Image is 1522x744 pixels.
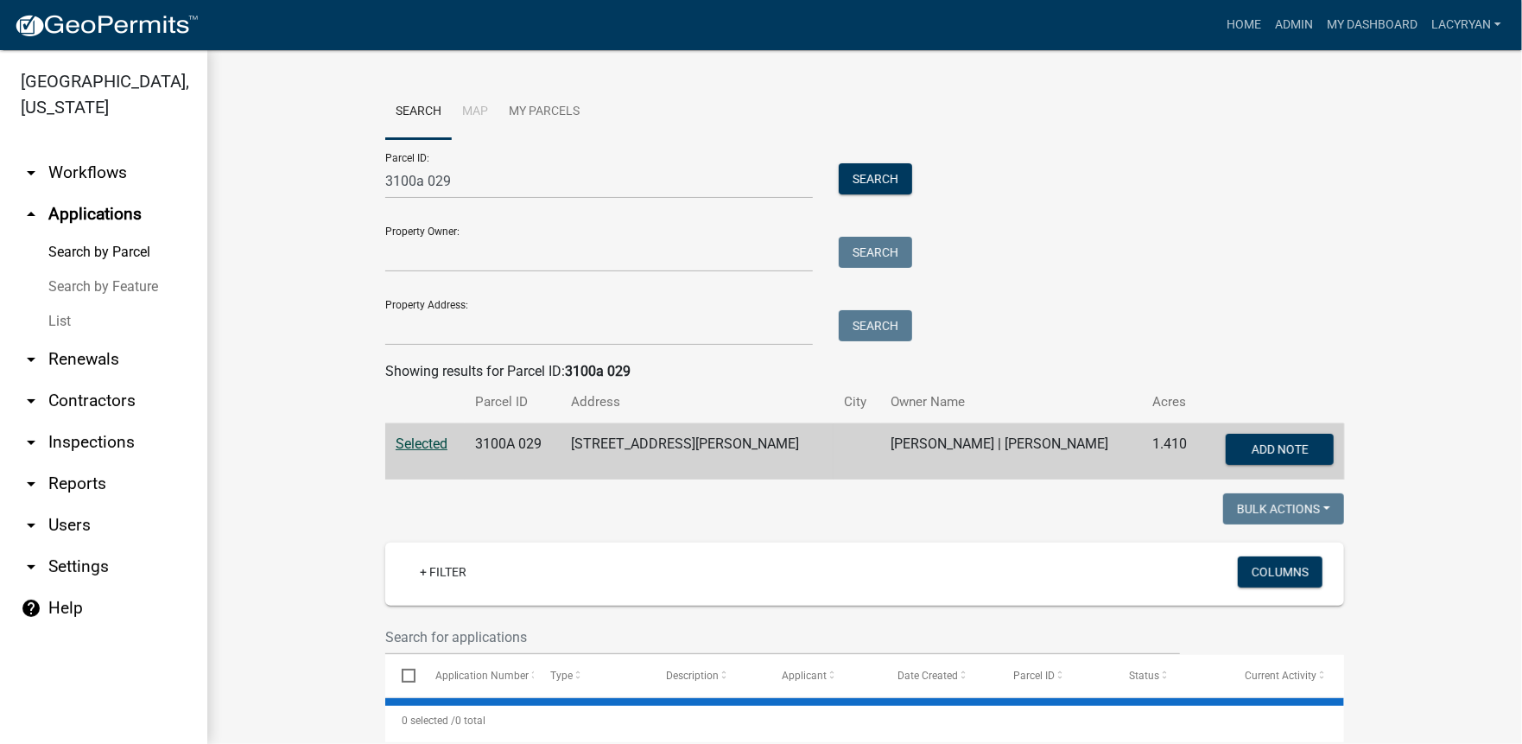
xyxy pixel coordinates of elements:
td: 3100A 029 [465,423,561,480]
a: My Parcels [498,85,590,140]
i: arrow_drop_up [21,204,41,225]
i: arrow_drop_down [21,432,41,453]
a: Selected [396,436,447,452]
button: Columns [1238,556,1322,588]
datatable-header-cell: Applicant [765,655,881,696]
i: arrow_drop_down [21,556,41,577]
span: Type [551,670,574,682]
datatable-header-cell: Application Number [418,655,534,696]
th: City [834,382,881,423]
a: Admin [1268,9,1320,41]
datatable-header-cell: Current Activity [1228,655,1344,696]
a: My Dashboard [1320,9,1424,41]
datatable-header-cell: Description [650,655,765,696]
span: Description [666,670,719,682]
a: lacyryan [1424,9,1508,41]
i: arrow_drop_down [21,349,41,370]
button: Bulk Actions [1223,493,1344,525]
th: Address [561,382,834,423]
div: 0 total [385,699,1344,742]
span: Parcel ID [1013,670,1055,682]
button: Search [839,163,912,194]
a: Search [385,85,452,140]
i: arrow_drop_down [21,162,41,183]
button: Add Note [1226,434,1334,465]
datatable-header-cell: Type [534,655,650,696]
i: help [21,598,41,619]
td: [PERSON_NAME] | [PERSON_NAME] [881,423,1143,480]
button: Search [839,237,912,268]
input: Search for applications [385,620,1180,655]
th: Parcel ID [465,382,561,423]
strong: 3100a 029 [565,363,631,379]
a: + Filter [406,556,480,588]
span: Add Note [1251,442,1308,456]
span: Status [1129,670,1159,682]
datatable-header-cell: Date Created [881,655,997,696]
span: Applicant [782,670,827,682]
span: Application Number [435,670,530,682]
span: Date Created [897,670,958,682]
th: Acres [1142,382,1202,423]
datatable-header-cell: Status [1113,655,1228,696]
a: Home [1220,9,1268,41]
i: arrow_drop_down [21,391,41,411]
div: Showing results for Parcel ID: [385,361,1344,382]
th: Owner Name [881,382,1143,423]
i: arrow_drop_down [21,515,41,536]
span: 0 selected / [402,715,455,727]
i: arrow_drop_down [21,474,41,494]
datatable-header-cell: Parcel ID [997,655,1113,696]
datatable-header-cell: Select [385,655,418,696]
span: Current Activity [1245,670,1316,682]
td: 1.410 [1142,423,1202,480]
button: Search [839,310,912,341]
td: [STREET_ADDRESS][PERSON_NAME] [561,423,834,480]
